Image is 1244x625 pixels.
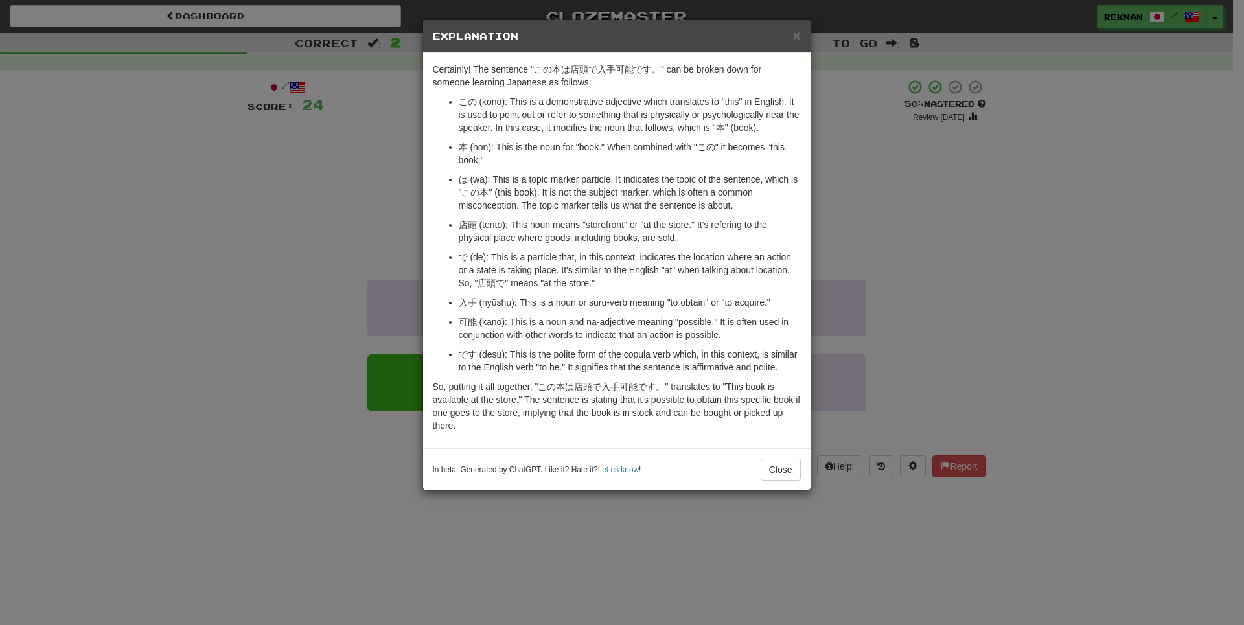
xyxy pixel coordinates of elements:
p: この (kono): This is a demonstrative adjective which translates to "this" in English. It is used to... [459,95,801,134]
span: × [792,28,800,43]
p: Certainly! The sentence "この本は店頭で入手可能です。" can be broken down for someone learning Japanese as foll... [433,63,801,89]
h5: Explanation [433,30,801,43]
p: 入手 (nyūshu): This is a noun or suru-verb meaning "to obtain" or "to acquire." [459,296,801,309]
p: So, putting it all together, "この本は店頭で入手可能です。" translates to "This book is available at the store.... [433,380,801,432]
p: で (de): This is a particle that, in this context, indicates the location where an action or a sta... [459,251,801,290]
p: 可能 (kanō): This is a noun and na-adjective meaning "possible." It is often used in conjunction wi... [459,315,801,341]
p: です (desu): This is the polite form of the copula verb which, in this context, is similar to the E... [459,348,801,374]
p: 店頭 (tentō): This noun means "storefront" or "at the store." It's refering to the physical place w... [459,218,801,244]
button: Close [761,459,801,481]
small: In beta. Generated by ChatGPT. Like it? Hate it? ! [433,464,641,475]
button: Close [792,28,800,42]
a: Let us know [598,465,639,474]
p: は (wa): This is a topic marker particle. It indicates the topic of the sentence, which is "この本" (... [459,173,801,212]
p: 本 (hon): This is the noun for "book." When combined with "この" it becomes "this book." [459,141,801,166]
